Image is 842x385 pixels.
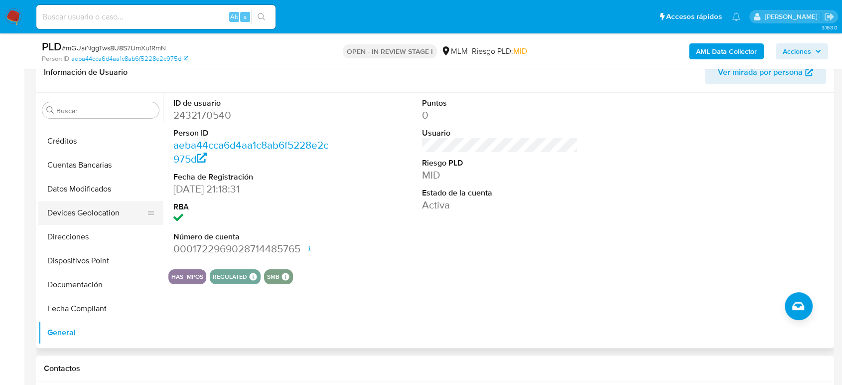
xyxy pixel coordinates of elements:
span: Alt [230,12,238,21]
button: Historial Casos [38,345,163,369]
input: Buscar usuario o caso... [36,10,276,23]
b: Person ID [42,54,69,63]
dd: Activa [422,198,578,212]
dt: Fecha de Registración [173,172,329,183]
dd: 2432170540 [173,108,329,122]
dt: Person ID [173,128,329,139]
p: diego.gardunorosas@mercadolibre.com.mx [764,12,821,21]
span: s [244,12,247,21]
button: Documentación [38,273,163,297]
a: aeba44cca6d4aa1c8ab6f5228e2c975d [173,138,328,166]
dt: Riesgo PLD [422,158,578,169]
h1: Contactos [44,364,826,374]
h1: Información de Usuario [44,67,128,77]
button: Créditos [38,129,163,153]
dd: 0001722969028714485765 [173,242,329,256]
button: Fecha Compliant [38,297,163,321]
dt: Estado de la cuenta [422,188,578,198]
button: Buscar [46,106,54,114]
dd: [DATE] 21:18:31 [173,182,329,196]
a: Notificaciones [732,12,740,21]
button: search-icon [251,10,272,24]
button: General [38,321,163,345]
a: Salir [824,11,835,22]
button: Cuentas Bancarias [38,153,163,177]
dt: Puntos [422,98,578,109]
span: Ver mirada por persona [718,60,803,84]
span: Acciones [783,43,811,59]
button: Direcciones [38,225,163,249]
dt: Número de cuenta [173,231,329,242]
b: AML Data Collector [696,43,757,59]
p: OPEN - IN REVIEW STAGE I [343,44,437,58]
dt: Usuario [422,128,578,139]
input: Buscar [56,106,155,115]
span: MID [513,45,527,57]
dd: MID [422,168,578,182]
div: MLM [441,46,468,57]
dt: RBA [173,201,329,212]
b: PLD [42,38,62,54]
span: 3.163.0 [821,23,837,31]
button: Ver mirada por persona [705,60,826,84]
button: Dispositivos Point [38,249,163,273]
span: # mGUaiNggTws8U8S7UmXu1RmN [62,43,166,53]
span: Accesos rápidos [666,11,722,22]
dt: ID de usuario [173,98,329,109]
span: Riesgo PLD: [472,46,527,57]
button: AML Data Collector [689,43,764,59]
dd: 0 [422,108,578,122]
button: Datos Modificados [38,177,163,201]
a: aeba44cca6d4aa1c8ab6f5228e2c975d [71,54,188,63]
button: Acciones [776,43,828,59]
button: Devices Geolocation [38,201,155,225]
